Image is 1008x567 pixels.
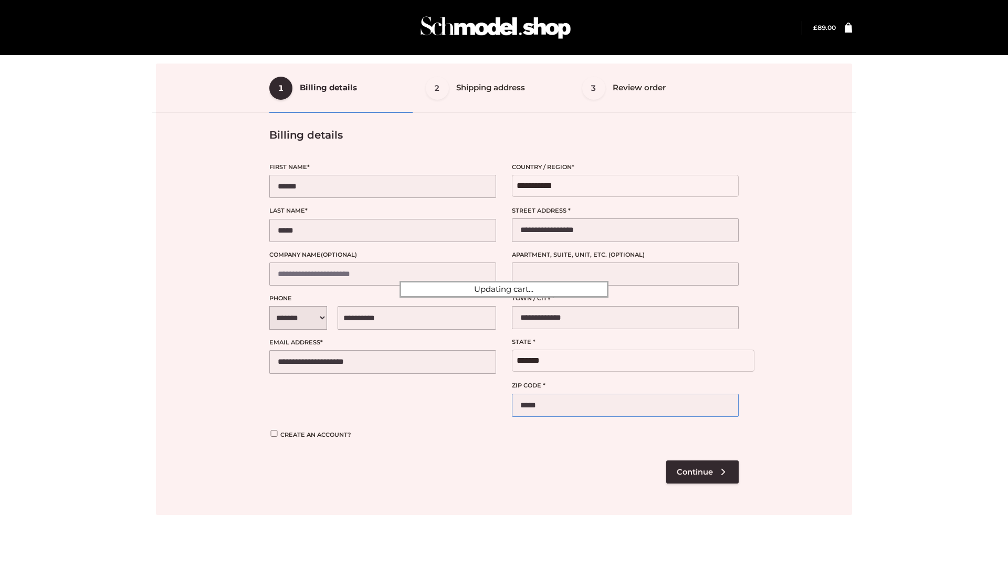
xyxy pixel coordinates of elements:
img: Schmodel Admin 964 [417,7,574,48]
bdi: 89.00 [813,24,836,31]
div: Updating cart... [400,281,608,298]
a: £89.00 [813,24,836,31]
span: £ [813,24,817,31]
